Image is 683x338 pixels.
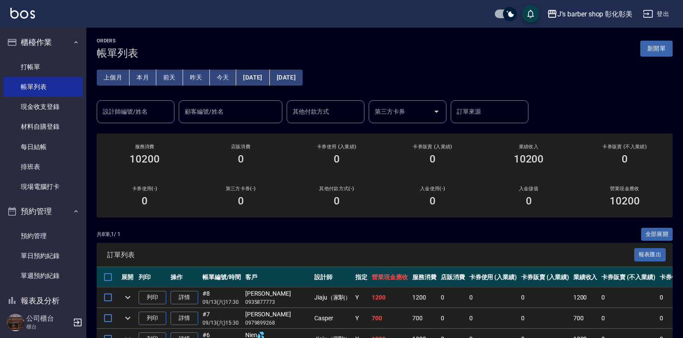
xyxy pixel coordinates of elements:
[243,267,312,287] th: 客戶
[571,308,600,328] td: 700
[312,308,354,328] td: Casper
[467,308,519,328] td: 0
[245,319,310,327] p: 0979899268
[3,266,83,286] a: 單週預約紀錄
[97,47,138,59] h3: 帳單列表
[10,8,35,19] img: Logo
[200,287,243,308] td: #8
[467,287,519,308] td: 0
[610,195,640,207] h3: 10200
[410,267,439,287] th: 服務消費
[3,246,83,266] a: 單日預約紀錄
[107,251,634,259] span: 訂單列表
[514,153,544,165] h3: 10200
[519,308,571,328] td: 0
[334,153,340,165] h3: 0
[3,97,83,117] a: 現金收支登錄
[245,289,310,298] div: [PERSON_NAME]
[245,310,310,319] div: [PERSON_NAME]
[121,291,134,304] button: expand row
[571,287,600,308] td: 1200
[238,153,244,165] h3: 0
[139,312,166,325] button: 列印
[353,287,370,308] td: Y
[439,287,467,308] td: 0
[171,291,198,304] a: 詳情
[634,248,666,261] button: 報表匯出
[3,290,83,312] button: 報表及分析
[410,308,439,328] td: 700
[156,70,183,86] button: 前天
[491,186,566,191] h2: 入金儲值
[97,230,120,238] p: 共 8 筆, 1 / 1
[203,144,278,150] h2: 店販消費
[130,153,160,165] h3: 10200
[210,70,237,86] button: 今天
[139,291,166,304] button: 列印
[557,9,632,19] div: J’s barber shop 彰化彰美
[200,308,243,328] td: #7
[353,267,370,287] th: 指定
[370,267,410,287] th: 營業現金應收
[312,267,354,287] th: 設計師
[599,267,657,287] th: 卡券販賣 (不入業績)
[544,5,636,23] button: J’s barber shop 彰化彰美
[203,186,278,191] h2: 第三方卡券(-)
[142,195,148,207] h3: 0
[202,319,241,327] p: 09/13 (六) 15:30
[353,308,370,328] td: Y
[97,38,138,44] h2: ORDERS
[168,267,200,287] th: 操作
[183,70,210,86] button: 昨天
[522,5,539,22] button: save
[130,70,156,86] button: 本月
[299,144,374,150] h2: 卡券使用 (入業績)
[3,57,83,77] a: 打帳單
[370,287,410,308] td: 1200
[97,70,130,86] button: 上個月
[3,177,83,197] a: 現場電腦打卡
[270,70,303,86] button: [DATE]
[526,195,532,207] h3: 0
[467,267,519,287] th: 卡券使用 (入業績)
[439,267,467,287] th: 店販消費
[334,195,340,207] h3: 0
[3,226,83,246] a: 預約管理
[3,31,83,54] button: 櫃檯作業
[519,287,571,308] td: 0
[238,195,244,207] h3: 0
[430,105,443,118] button: Open
[395,186,470,191] h2: 入金使用(-)
[587,144,662,150] h2: 卡券販賣 (不入業績)
[3,117,83,137] a: 材料自購登錄
[587,186,662,191] h2: 營業現金應收
[245,298,310,306] p: 0935877773
[3,137,83,157] a: 每日結帳
[202,298,241,306] p: 09/13 (六) 17:30
[622,153,628,165] h3: 0
[430,195,436,207] h3: 0
[107,144,182,150] h3: 服務消費
[200,267,243,287] th: 帳單編號/時間
[491,144,566,150] h2: 業績收入
[395,144,470,150] h2: 卡券販賣 (入業績)
[299,186,374,191] h2: 其他付款方式(-)
[121,312,134,325] button: expand row
[26,323,70,331] p: 櫃台
[107,186,182,191] h2: 卡券使用(-)
[599,308,657,328] td: 0
[640,44,673,52] a: 新開單
[3,157,83,177] a: 排班表
[571,267,600,287] th: 業績收入
[7,314,24,331] img: Person
[634,250,666,258] a: 報表匯出
[3,77,83,97] a: 帳單列表
[312,287,354,308] td: Jiaju（家駒）
[640,41,673,57] button: 新開單
[26,314,70,323] h5: 公司櫃台
[639,6,673,22] button: 登出
[171,312,198,325] a: 詳情
[370,308,410,328] td: 700
[119,267,136,287] th: 展開
[410,287,439,308] td: 1200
